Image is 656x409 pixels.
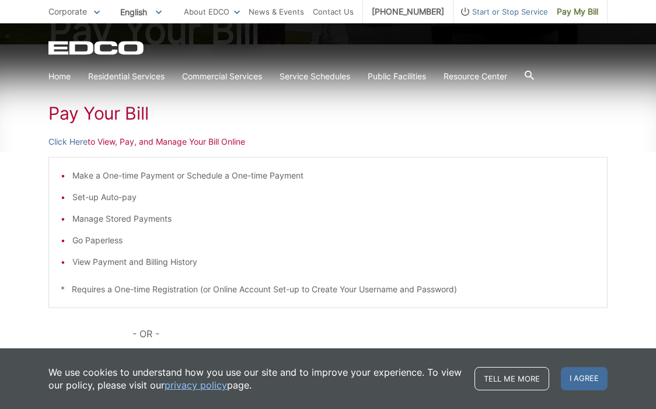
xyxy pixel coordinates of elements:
[72,256,595,268] li: View Payment and Billing History
[444,70,507,83] a: Resource Center
[280,70,350,83] a: Service Schedules
[561,367,608,390] span: I agree
[48,41,145,55] a: EDCD logo. Return to the homepage.
[48,70,71,83] a: Home
[111,2,170,22] span: English
[474,367,549,390] a: Tell me more
[48,103,608,124] h1: Pay Your Bill
[61,283,595,296] p: * Requires a One-time Registration (or Online Account Set-up to Create Your Username and Password)
[72,212,595,225] li: Manage Stored Payments
[72,191,595,204] li: Set-up Auto-pay
[88,70,165,83] a: Residential Services
[249,5,304,18] a: News & Events
[557,5,598,18] span: Pay My Bill
[72,169,595,182] li: Make a One-time Payment or Schedule a One-time Payment
[182,70,262,83] a: Commercial Services
[165,379,227,391] a: privacy policy
[313,5,354,18] a: Contact Us
[48,366,463,391] p: We use cookies to understand how you use our site and to improve your experience. To view our pol...
[48,6,87,16] span: Corporate
[368,70,426,83] a: Public Facilities
[132,326,608,342] p: - OR -
[72,234,595,247] li: Go Paperless
[184,5,240,18] a: About EDCO
[48,135,608,148] p: to View, Pay, and Manage Your Bill Online
[48,135,88,148] a: Click Here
